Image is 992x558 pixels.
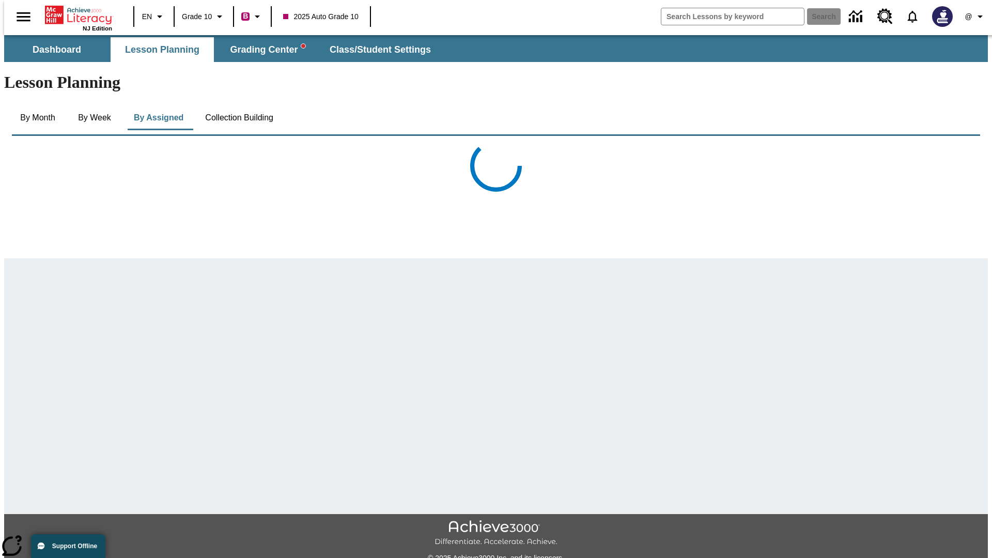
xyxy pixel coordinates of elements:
[12,105,64,130] button: By Month
[125,44,199,56] span: Lesson Planning
[899,3,926,30] a: Notifications
[4,37,440,62] div: SubNavbar
[31,534,105,558] button: Support Offline
[182,11,212,22] span: Grade 10
[126,105,192,130] button: By Assigned
[283,11,358,22] span: 2025 Auto Grade 10
[111,37,214,62] button: Lesson Planning
[178,7,230,26] button: Grade: Grade 10, Select a grade
[197,105,282,130] button: Collection Building
[33,44,81,56] span: Dashboard
[237,7,268,26] button: Boost Class color is violet red. Change class color
[330,44,431,56] span: Class/Student Settings
[216,37,319,62] button: Grading Center
[8,2,39,32] button: Open side menu
[45,5,112,25] a: Home
[142,11,152,22] span: EN
[230,44,305,56] span: Grading Center
[435,520,557,547] img: Achieve3000 Differentiate Accelerate Achieve
[5,37,109,62] button: Dashboard
[321,37,439,62] button: Class/Student Settings
[83,25,112,32] span: NJ Edition
[52,542,97,550] span: Support Offline
[4,35,988,62] div: SubNavbar
[661,8,804,25] input: search field
[243,10,248,23] span: B
[301,44,305,48] svg: writing assistant alert
[959,7,992,26] button: Profile/Settings
[871,3,899,30] a: Resource Center, Will open in new tab
[45,4,112,32] div: Home
[4,73,988,92] h1: Lesson Planning
[926,3,959,30] button: Select a new avatar
[69,105,120,130] button: By Week
[137,7,171,26] button: Language: EN, Select a language
[843,3,871,31] a: Data Center
[932,6,953,27] img: Avatar
[965,11,972,22] span: @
